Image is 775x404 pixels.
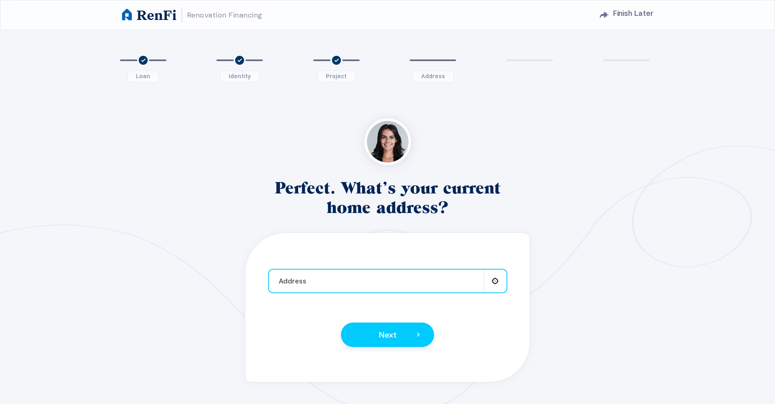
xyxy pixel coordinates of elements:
span: Project [317,70,355,82]
span: Loan [127,70,159,82]
h1: RenFi [137,8,177,22]
span: Address [413,70,454,82]
button: Next> [341,323,434,347]
span: > [416,328,420,342]
i: 1 [137,54,149,66]
h2: Finish Later [613,6,653,21]
i: 2 [234,54,246,66]
a: RenFi [122,8,177,22]
span: Identity [220,70,260,82]
span: Next [379,329,397,340]
h1: Perfect. What’s your current home address? [253,178,523,217]
i: 3 [330,54,343,66]
h3: Renovation Financing [187,9,262,22]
